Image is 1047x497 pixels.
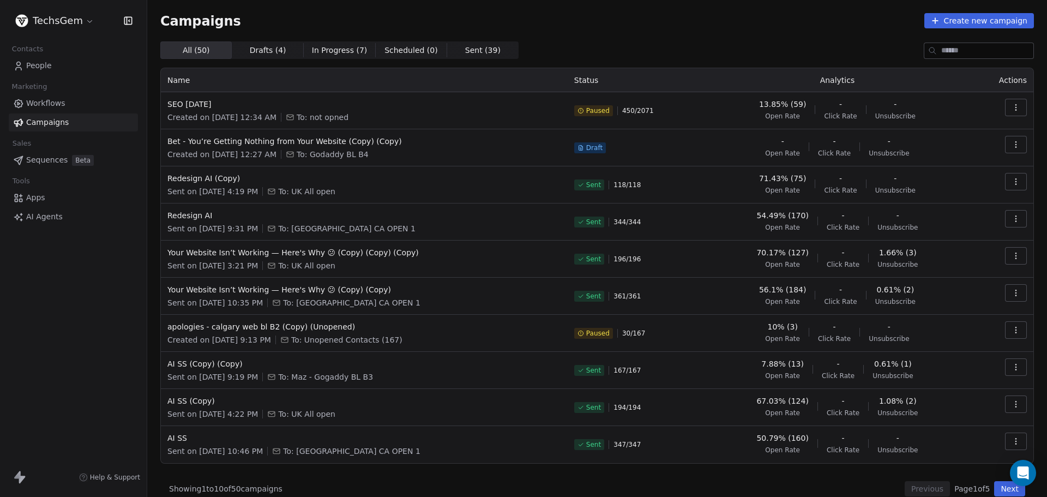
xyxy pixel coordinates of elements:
th: Name [161,68,568,92]
button: TechsGem [13,11,97,30]
span: People [26,60,52,71]
span: Tools [8,173,34,189]
span: Unsubscribe [869,149,909,158]
span: 167 / 167 [613,366,641,375]
span: Bet - You’re Getting Nothing from Your Website (Copy) (Copy) [167,136,561,147]
span: Beta [72,155,94,166]
span: 10% (3) [767,321,797,332]
span: SEO [DATE] [167,99,561,110]
span: Unsubscribe [869,334,909,343]
span: Unsubscribe [877,223,918,232]
img: Untitled%20design.png [15,14,28,27]
span: - [841,433,844,444]
div: Open Intercom Messenger [1010,460,1036,486]
span: 0.61% (1) [874,358,912,369]
span: AI Agents [26,211,63,223]
span: 1.08% (2) [879,396,917,406]
span: Your Website Isn’t Working — Here's Why 😕 (Copy) (Copy) (Copy) [167,247,561,258]
span: - [896,433,899,444]
span: Scheduled ( 0 ) [384,45,438,56]
span: - [894,99,896,110]
span: To: USA CA OPEN 1 [283,446,420,457]
span: Sent [586,403,601,412]
span: Unsubscribe [877,409,918,417]
a: Help & Support [79,473,140,482]
span: 196 / 196 [613,255,641,264]
span: Open Rate [765,372,800,380]
a: People [9,57,138,75]
span: Your Website Isn’t Working — Here's Why 😕 (Copy) (Copy) [167,284,561,295]
span: Sent on [DATE] 4:22 PM [167,409,258,420]
th: Analytics [704,68,971,92]
span: Sequences [26,154,68,166]
span: Open Rate [765,149,800,158]
span: 344 / 344 [613,218,641,226]
span: Created on [DATE] 12:34 AM [167,112,276,123]
a: SequencesBeta [9,151,138,169]
span: Click Rate [827,260,859,269]
span: Open Rate [765,409,800,417]
span: Open Rate [765,297,800,306]
span: - [833,321,836,332]
span: Redesign AI (Copy) [167,173,561,184]
span: 118 / 118 [613,181,641,189]
span: Sent on [DATE] 4:19 PM [167,186,258,197]
span: Unsubscribe [877,446,918,454]
span: - [839,99,842,110]
span: To: USA CA OPEN 1 [278,223,415,234]
span: To: not opned [297,112,348,123]
span: Click Rate [824,297,857,306]
span: To: UK All open [278,409,335,420]
span: 54.49% (170) [756,210,808,221]
span: - [888,136,890,147]
span: 7.88% (13) [761,358,804,369]
span: 71.43% (75) [759,173,807,184]
span: Campaigns [26,117,69,128]
span: 50.79% (160) [756,433,808,444]
span: Help & Support [90,473,140,482]
span: AI SS (Copy) [167,396,561,406]
a: AI Agents [9,208,138,226]
span: - [841,396,844,406]
span: Click Rate [824,186,857,195]
span: - [833,136,836,147]
span: In Progress ( 7 ) [312,45,368,56]
span: Redesign AI [167,210,561,221]
span: - [894,173,896,184]
span: AI SS [167,433,561,444]
span: TechsGem [33,14,83,28]
span: Sales [8,135,36,152]
span: Unsubscribe [872,372,913,380]
span: Sent [586,440,601,449]
span: Click Rate [827,223,859,232]
span: To: Godaddy BL B4 [297,149,369,160]
span: Unsubscribe [877,260,918,269]
span: - [839,284,842,295]
span: Sent on [DATE] 3:21 PM [167,260,258,271]
span: Showing 1 to 10 of 50 campaigns [169,483,282,494]
span: Sent [586,181,601,189]
span: Open Rate [765,186,800,195]
span: - [888,321,890,332]
span: Sent on [DATE] 9:19 PM [167,372,258,382]
span: apologies - calgary web bl B2 (Copy) (Unopened) [167,321,561,332]
span: Sent on [DATE] 10:46 PM [167,446,263,457]
span: To: USA CA OPEN 1 [283,297,420,308]
span: 30 / 167 [622,329,645,338]
span: Sent [586,366,601,375]
span: Click Rate [827,409,859,417]
a: Workflows [9,94,138,112]
span: Unsubscribe [875,297,916,306]
span: Marketing [7,79,52,95]
span: 450 / 2071 [622,106,654,115]
span: 347 / 347 [613,440,641,449]
span: AI SS (Copy) (Copy) [167,358,561,369]
span: Paused [586,329,610,338]
span: To: UK All open [278,260,335,271]
span: Sent [586,218,601,226]
span: 194 / 194 [613,403,641,412]
span: - [839,173,842,184]
span: Click Rate [827,446,859,454]
span: Open Rate [765,334,800,343]
span: Sent [586,255,601,264]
